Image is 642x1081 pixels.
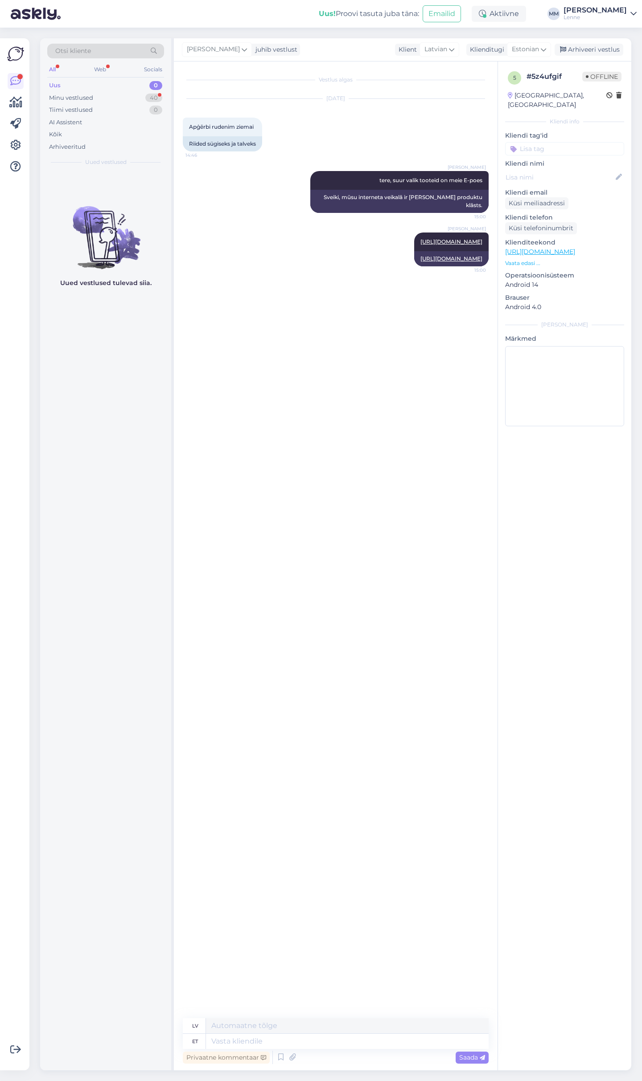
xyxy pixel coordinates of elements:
p: Kliendi telefon [505,213,624,222]
div: juhib vestlust [252,45,297,54]
p: Uued vestlused tulevad siia. [60,278,152,288]
span: 15:00 [453,213,486,220]
p: Klienditeekond [505,238,624,247]
div: Sveiki, mūsu interneta veikalā ir [PERSON_NAME] produktu klāsts. [310,190,489,213]
span: tere, suur valik tooteid on meie E-poes [379,177,482,184]
div: Kliendi info [505,118,624,126]
div: Proovi tasuta juba täna: [319,8,419,19]
span: Saada [459,1053,485,1061]
div: Vestlus algas [183,76,489,84]
p: Märkmed [505,334,624,343]
div: AI Assistent [49,118,82,127]
div: [PERSON_NAME] [564,7,627,14]
span: 5 [513,74,516,81]
div: Klient [395,45,417,54]
span: [PERSON_NAME] [448,225,486,232]
div: Tiimi vestlused [49,106,93,114]
span: Latvian [424,45,447,54]
span: Estonian [512,45,539,54]
input: Lisa tag [505,142,624,155]
div: 0 [149,81,162,90]
span: [PERSON_NAME] [187,45,240,54]
div: [GEOGRAPHIC_DATA], [GEOGRAPHIC_DATA] [508,91,606,110]
a: [URL][DOMAIN_NAME] [420,255,482,262]
div: 40 [145,94,162,102]
p: Android 14 [505,280,624,290]
div: Küsi telefoninumbrit [505,222,577,234]
p: Android 4.0 [505,302,624,312]
p: Brauser [505,293,624,302]
div: Web [92,64,108,75]
div: 0 [149,106,162,114]
span: Offline [582,72,621,82]
span: Apģērbi rudenim ziemai [189,123,254,130]
div: Klienditugi [466,45,504,54]
p: Kliendi nimi [505,159,624,168]
span: 14:46 [185,152,219,159]
p: Kliendi email [505,188,624,197]
div: Küsi meiliaadressi [505,197,568,209]
div: Aktiivne [472,6,526,22]
button: Emailid [423,5,461,22]
input: Lisa nimi [506,172,614,182]
div: [DATE] [183,94,489,102]
div: Arhiveeritud [49,143,86,151]
div: # 5z4ufgif [527,71,582,82]
a: [PERSON_NAME]Lenne [564,7,637,21]
span: [PERSON_NAME] [448,164,486,171]
div: Socials [142,64,164,75]
span: Uued vestlused [85,158,127,166]
span: Otsi kliente [55,46,91,56]
img: Askly Logo [7,45,24,62]
div: Riided sügiseks ja talveks [183,136,262,151]
div: MM [547,8,560,20]
p: Kliendi tag'id [505,131,624,140]
b: Uus! [319,9,336,18]
a: [URL][DOMAIN_NAME] [420,238,482,245]
span: 15:00 [453,267,486,273]
a: [URL][DOMAIN_NAME] [505,248,575,256]
div: Minu vestlused [49,94,93,102]
div: Kõik [49,130,62,139]
div: Privaatne kommentaar [183,1052,270,1064]
div: lv [192,1018,198,1033]
div: Lenne [564,14,627,21]
div: [PERSON_NAME] [505,321,624,329]
div: Arhiveeri vestlus [555,44,623,56]
p: Vaata edasi ... [505,259,624,267]
div: Uus [49,81,61,90]
div: All [47,64,58,75]
p: Operatsioonisüsteem [505,271,624,280]
div: et [192,1034,198,1049]
img: No chats [40,190,171,270]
